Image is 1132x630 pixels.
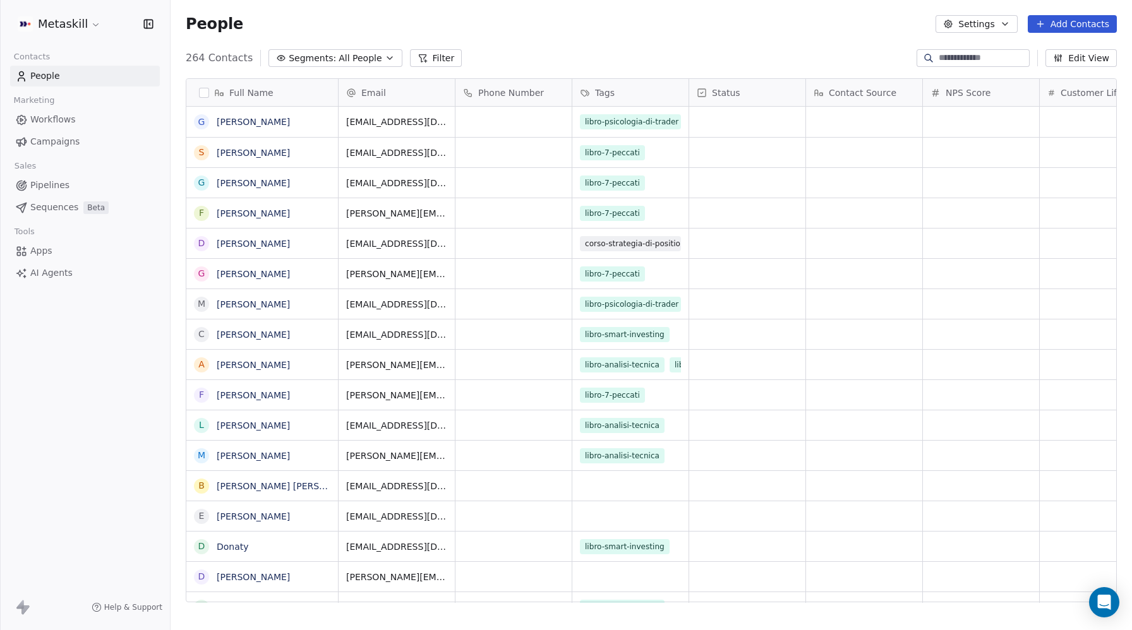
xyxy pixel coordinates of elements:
a: Apps [10,241,160,261]
div: Full Name [186,79,338,106]
span: libro-analisi-tecnica [580,600,665,615]
span: Status [712,86,740,99]
span: AI Agents [30,266,73,280]
span: [PERSON_NAME][EMAIL_ADDRESS][DOMAIN_NAME] [346,268,447,280]
div: L [199,419,204,432]
span: Phone Number [478,86,544,99]
span: Sales [9,157,42,175]
span: Segments: [289,52,336,65]
span: libro-smart-investing [670,357,759,372]
span: libro-psicologia-di-trader [580,297,681,312]
span: libro-psicologia-di-trader [580,114,681,129]
a: Donaty [217,542,249,552]
span: Tools [9,222,40,241]
div: Open Intercom Messenger [1089,587,1119,617]
span: libro-7-peccati [580,145,645,160]
span: [PERSON_NAME][EMAIL_ADDRESS][DOMAIN_NAME] [346,389,447,401]
span: Full Name [229,86,274,99]
span: [PERSON_NAME][EMAIL_ADDRESS][DOMAIN_NAME] [346,207,447,220]
span: Email [361,86,386,99]
span: libro-7-peccati [580,388,645,403]
span: [EMAIL_ADDRESS][DOMAIN_NAME] [346,510,447,523]
a: Pipelines [10,175,160,196]
span: Beta [83,201,109,214]
span: Sequences [30,201,78,214]
a: [PERSON_NAME] [217,511,290,521]
button: Filter [410,49,462,67]
div: D [198,570,205,583]
a: [PERSON_NAME] [217,239,290,249]
span: libro-analisi-tecnica [580,448,665,463]
span: [EMAIL_ADDRESS][DOMAIN_NAME] [346,116,447,128]
a: [PERSON_NAME] [217,117,290,127]
button: Edit View [1045,49,1117,67]
img: AVATAR%20METASKILL%20-%20Colori%20Positivo.png [18,16,33,32]
span: Contacts [8,47,56,66]
span: libro-analisi-tecnica [580,418,665,433]
a: [PERSON_NAME] [217,178,290,188]
span: libro-7-peccati [580,266,645,282]
span: [PERSON_NAME][EMAIL_ADDRESS][DOMAIN_NAME] [346,449,447,462]
span: Tags [595,86,615,99]
span: [EMAIL_ADDRESS][DOMAIN_NAME] [346,328,447,341]
a: [PERSON_NAME] [217,390,290,400]
div: D [198,540,205,553]
div: D [198,237,205,250]
a: [PERSON_NAME] [217,208,290,218]
span: Help & Support [104,602,162,612]
span: People [30,69,60,83]
span: libro-smart-investing [580,539,670,554]
div: Status [689,79,805,106]
span: [PERSON_NAME][EMAIL_ADDRESS][DOMAIN_NAME] [346,359,447,371]
span: [EMAIL_ADDRESS][DOMAIN_NAME] [346,177,447,189]
button: Settings [936,15,1017,33]
span: All People [339,52,382,65]
span: libro-7-peccati [580,175,645,191]
span: [EMAIL_ADDRESS][DOMAIN_NAME] [346,540,447,553]
a: [PERSON_NAME] [217,572,290,582]
span: Contact Source [829,86,896,99]
span: Apps [30,244,52,258]
span: corso-strategia-di-position-trading [580,236,681,251]
span: [EMAIL_ADDRESS][DOMAIN_NAME] [346,480,447,492]
span: [EMAIL_ADDRESS][DOMAIN_NAME] [346,146,447,159]
div: A [198,358,205,371]
a: SequencesBeta [10,197,160,218]
a: People [10,66,160,86]
div: G [198,176,205,189]
span: libro-7-peccati [580,206,645,221]
span: [DOMAIN_NAME][EMAIL_ADDRESS][DOMAIN_NAME] [346,601,447,614]
span: [EMAIL_ADDRESS][DOMAIN_NAME] [346,298,447,311]
span: NPS Score [946,86,990,99]
div: X [198,600,205,614]
div: F [199,388,204,401]
div: NPS Score [923,79,1039,106]
a: [PERSON_NAME] [217,420,290,431]
a: [PERSON_NAME] [217,330,290,340]
a: Workflows [10,109,160,130]
a: [PERSON_NAME] [217,299,290,309]
div: grid [186,107,339,603]
div: B [198,479,205,492]
span: [EMAIL_ADDRESS][DOMAIN_NAME] [346,419,447,432]
div: Phone Number [455,79,572,106]
a: [PERSON_NAME] [PERSON_NAME] [217,481,366,491]
a: Help & Support [92,602,162,612]
a: [PERSON_NAME] [217,360,290,370]
a: [PERSON_NAME] [217,269,290,279]
span: Workflows [30,113,76,126]
a: Campaigns [10,131,160,152]
span: Marketing [8,91,60,110]
div: s [199,146,205,159]
span: Campaigns [30,135,80,148]
div: M [198,449,205,462]
div: E [199,509,205,523]
span: libro-smart-investing [580,327,670,342]
div: g [198,116,205,129]
a: Xuan [217,602,239,612]
a: [PERSON_NAME] [217,451,290,461]
a: [PERSON_NAME] [217,148,290,158]
div: M [198,297,205,311]
span: libro-analisi-tecnica [580,357,665,372]
button: Add Contacts [1028,15,1117,33]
